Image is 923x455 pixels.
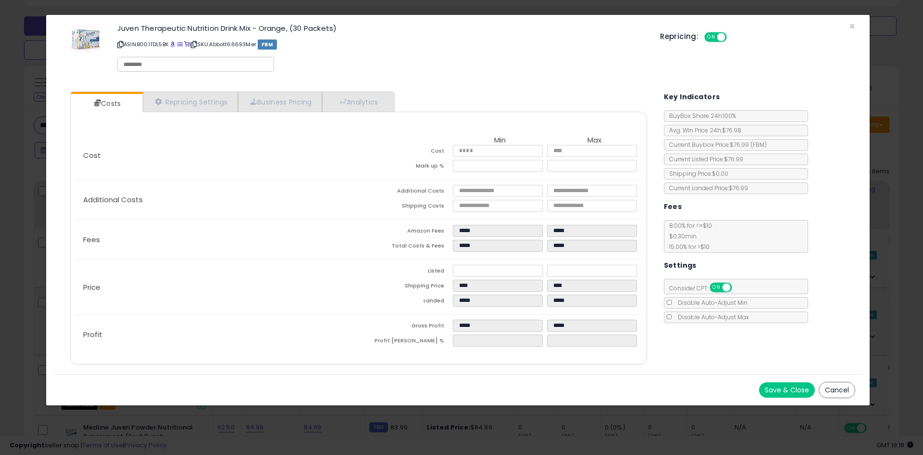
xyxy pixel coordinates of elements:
[75,196,359,204] p: Additional Costs
[664,221,712,251] span: 8.00 % for <= $10
[547,136,641,145] th: Max
[664,112,736,120] span: BuyBox Share 24h: 100%
[730,284,746,292] span: OFF
[75,152,359,159] p: Cost
[664,126,741,134] span: Avg. Win Price 24h: $76.98
[322,92,393,112] a: Analytics
[71,25,100,53] img: 41LulXWl6CL._SL60_.jpg
[359,145,453,160] td: Cost
[664,184,748,192] span: Current Landed Price: $76.99
[759,382,815,398] button: Save & Close
[664,91,720,103] h5: Key Indicators
[359,225,453,240] td: Amazon Fees
[359,200,453,215] td: Shipping Costs
[664,232,697,240] span: $0.30 min
[359,280,453,295] td: Shipping Price
[258,39,277,50] span: FBM
[117,25,646,32] h3: Juven Therapeutic Nutrition Drink Mix - Orange, (30 Packets)
[730,141,767,149] span: $76.99
[664,260,697,272] h5: Settings
[705,33,717,41] span: ON
[453,136,547,145] th: Min
[849,19,855,33] span: ×
[359,335,453,350] td: Profit [PERSON_NAME] %
[238,92,322,112] a: Business Pricing
[750,141,767,149] span: ( FBM )
[664,201,682,213] h5: Fees
[664,169,728,178] span: Shipping Price: $0.00
[177,40,183,48] a: All offer listings
[359,240,453,255] td: Total Costs & Fees
[359,265,453,280] td: Listed
[673,313,749,321] span: Disable Auto-Adjust Max
[725,33,741,41] span: OFF
[359,320,453,335] td: Gross Profit
[359,295,453,310] td: Landed
[75,331,359,338] p: Profit
[664,141,767,149] span: Current Buybox Price:
[75,284,359,291] p: Price
[359,160,453,175] td: Mark up %
[711,284,723,292] span: ON
[673,299,748,307] span: Disable Auto-Adjust Min
[75,236,359,244] p: Fees
[143,92,238,112] a: Repricing Settings
[660,33,698,40] h5: Repricing:
[71,94,142,113] a: Costs
[664,243,710,251] span: 15.00 % for > $10
[117,37,646,52] p: ASIN: B001TDL5BK | SKU: Abbott66693Mer
[359,185,453,200] td: Additional Costs
[184,40,189,48] a: Your listing only
[664,284,745,292] span: Consider CPT:
[819,382,855,398] button: Cancel
[664,155,743,163] span: Current Listed Price: $76.99
[170,40,175,48] a: BuyBox page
